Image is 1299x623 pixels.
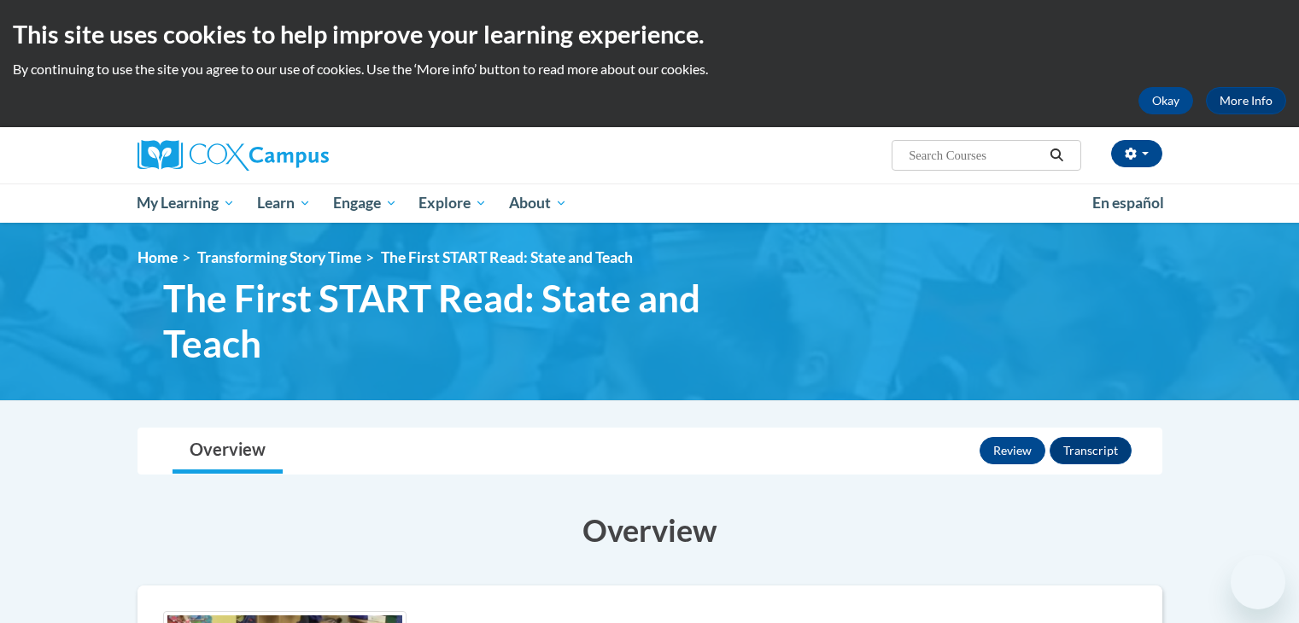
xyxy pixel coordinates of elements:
a: En español [1081,185,1175,221]
h2: This site uses cookies to help improve your learning experience. [13,17,1286,51]
iframe: Button to launch messaging window [1231,555,1285,609]
span: About [509,193,567,213]
a: Transforming Story Time [197,248,361,266]
span: The First START Read: State and Teach [163,276,752,366]
button: Okay [1138,87,1193,114]
button: Account Settings [1111,140,1162,167]
a: Home [138,248,178,266]
span: My Learning [137,193,235,213]
span: Learn [257,193,311,213]
span: The First START Read: State and Teach [381,248,633,266]
button: Search [1044,145,1069,166]
a: More Info [1206,87,1286,114]
span: Explore [418,193,487,213]
a: My Learning [126,183,247,223]
a: Explore [407,183,498,223]
button: Review [980,437,1045,464]
p: By continuing to use the site you agree to our use of cookies. Use the ‘More info’ button to read... [13,60,1286,79]
img: Cox Campus [138,140,329,171]
a: About [498,183,578,223]
div: Main menu [112,183,1188,223]
a: Cox Campus [138,140,462,171]
a: Overview [173,428,283,474]
button: Transcript [1050,437,1132,464]
h3: Overview [138,509,1162,551]
input: Search Courses [907,145,1044,166]
a: Engage [322,183,408,223]
span: En español [1092,194,1164,212]
a: Learn [246,183,322,223]
span: Engage [333,193,397,213]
